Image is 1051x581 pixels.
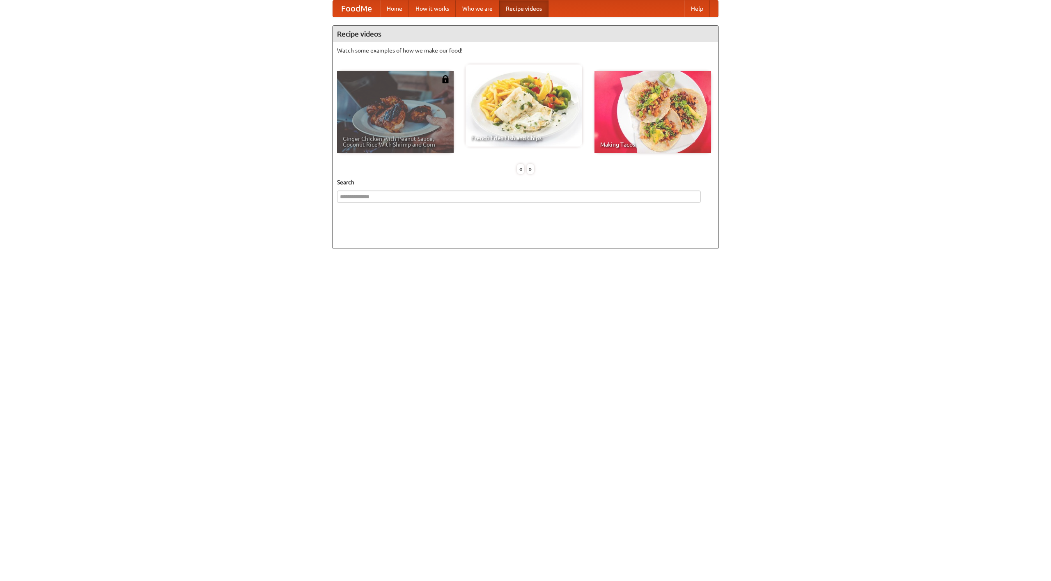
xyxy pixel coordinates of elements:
a: How it works [409,0,456,17]
a: Recipe videos [499,0,548,17]
p: Watch some examples of how we make our food! [337,46,714,55]
a: French Fries Fish and Chips [466,64,582,147]
a: Help [684,0,710,17]
a: FoodMe [333,0,380,17]
h5: Search [337,178,714,186]
div: « [517,164,524,174]
a: Who we are [456,0,499,17]
div: » [527,164,534,174]
span: Making Tacos [600,142,705,147]
img: 483408.png [441,75,450,83]
span: French Fries Fish and Chips [471,135,576,141]
h4: Recipe videos [333,26,718,42]
a: Home [380,0,409,17]
a: Making Tacos [594,71,711,153]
